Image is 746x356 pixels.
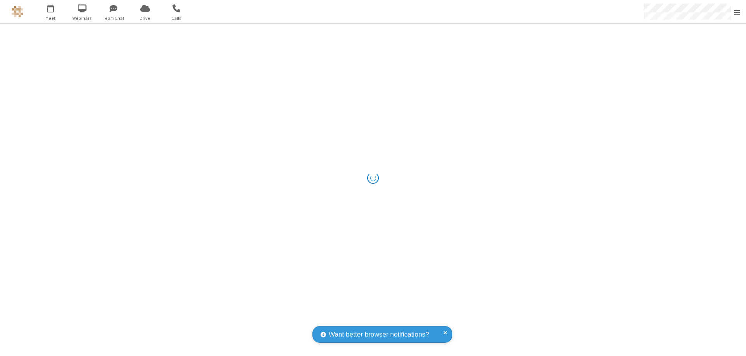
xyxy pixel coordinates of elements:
[99,15,128,22] span: Team Chat
[162,15,191,22] span: Calls
[12,6,23,17] img: QA Selenium DO NOT DELETE OR CHANGE
[131,15,160,22] span: Drive
[36,15,65,22] span: Meet
[68,15,97,22] span: Webinars
[329,330,429,340] span: Want better browser notifications?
